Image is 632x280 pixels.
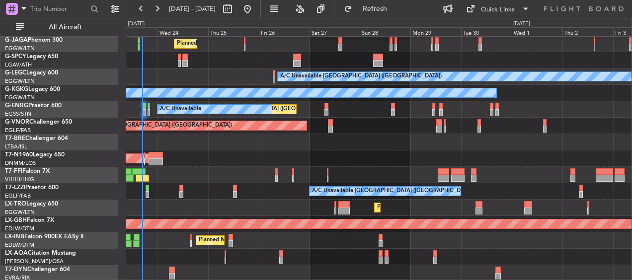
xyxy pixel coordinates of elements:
[512,27,562,36] div: Wed 1
[158,27,208,36] div: Wed 24
[5,168,50,174] a: T7-FFIFalcon 7X
[5,241,34,249] a: EDLW/DTM
[5,185,59,191] a: T7-LZZIPraetor 600
[5,86,28,92] span: G-KGKG
[5,86,60,92] a: G-KGKGLegacy 600
[160,102,201,117] div: A/C Unavailable
[5,70,26,76] span: G-LEGC
[5,234,24,240] span: LX-INB
[5,54,26,60] span: G-SPCY
[5,159,36,167] a: DNMM/LOS
[354,5,396,12] span: Refresh
[5,54,58,60] a: G-SPCYLegacy 650
[208,27,259,36] div: Thu 25
[5,250,76,256] a: LX-AOACitation Mustang
[280,69,442,84] div: A/C Unavailable [GEOGRAPHIC_DATA] ([GEOGRAPHIC_DATA])
[259,27,310,36] div: Fri 26
[5,209,35,216] a: EGGW/LTN
[5,37,63,43] a: G-JAGAPhenom 300
[513,20,530,28] div: [DATE]
[5,103,62,109] a: G-ENRGPraetor 600
[5,136,68,141] a: T7-BREChallenger 604
[410,27,461,36] div: Mon 29
[30,1,87,16] input: Trip Number
[5,217,27,223] span: LX-GBH
[5,201,58,207] a: LX-TROLegacy 650
[5,77,35,85] a: EGGW/LTN
[5,250,28,256] span: LX-AOA
[5,37,28,43] span: G-JAGA
[360,27,410,36] div: Sun 28
[76,118,232,133] div: Planned Maint [GEOGRAPHIC_DATA] ([GEOGRAPHIC_DATA])
[339,1,399,17] button: Refresh
[5,217,54,223] a: LX-GBHFalcon 7X
[199,233,355,248] div: Planned Maint [GEOGRAPHIC_DATA] ([GEOGRAPHIC_DATA])
[562,27,613,36] div: Thu 2
[377,200,534,215] div: Planned Maint [GEOGRAPHIC_DATA] ([GEOGRAPHIC_DATA])
[461,27,512,36] div: Tue 30
[5,119,72,125] a: G-VNORChallenger 650
[5,258,64,265] a: [PERSON_NAME]/QSA
[310,27,360,36] div: Sat 27
[5,152,65,158] a: T7-N1960Legacy 650
[128,20,145,28] div: [DATE]
[5,201,26,207] span: LX-TRO
[5,267,70,273] a: T7-DYNChallenger 604
[5,70,58,76] a: G-LEGCLegacy 600
[461,1,535,17] button: Quick Links
[169,4,216,13] span: [DATE] - [DATE]
[26,24,105,31] span: All Aircraft
[5,94,35,101] a: EGGW/LTN
[5,110,31,118] a: EGSS/STN
[5,119,29,125] span: G-VNOR
[5,168,22,174] span: T7-FFI
[5,152,33,158] span: T7-N1960
[5,143,27,150] a: LTBA/ISL
[5,267,27,273] span: T7-DYN
[5,192,31,200] a: EGLF/FAB
[5,136,25,141] span: T7-BRE
[5,127,31,134] a: EGLF/FAB
[5,185,25,191] span: T7-LZZI
[5,234,83,240] a: LX-INBFalcon 900EX EASy II
[5,225,34,232] a: EDLW/DTM
[5,176,34,183] a: VHHH/HKG
[5,45,35,52] a: EGGW/LTN
[5,61,32,69] a: LGAV/ATH
[5,103,28,109] span: G-ENRG
[312,184,474,199] div: A/C Unavailable [GEOGRAPHIC_DATA] ([GEOGRAPHIC_DATA])
[177,36,333,51] div: Planned Maint [GEOGRAPHIC_DATA] ([GEOGRAPHIC_DATA])
[107,27,158,36] div: Tue 23
[481,5,515,15] div: Quick Links
[11,19,108,35] button: All Aircraft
